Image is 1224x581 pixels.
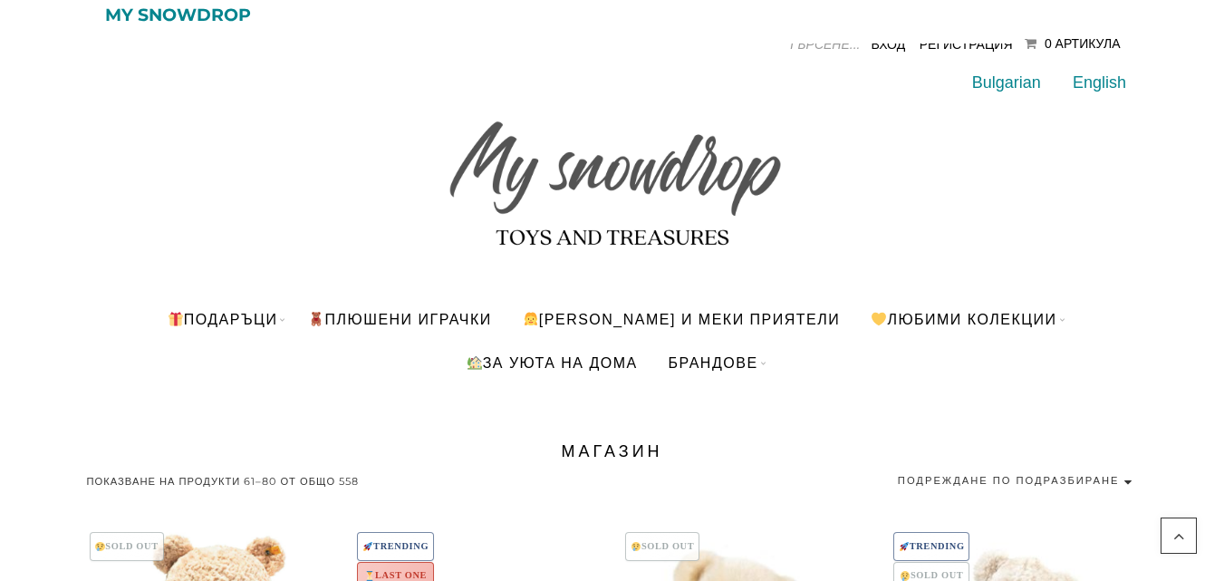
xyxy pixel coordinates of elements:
[105,8,251,22] a: My snowdrop
[153,297,291,341] a: Подаръци
[972,73,1041,92] a: Bulgarian
[87,439,1138,464] h1: МАГАЗИН
[169,312,183,326] img: 🎁
[655,341,772,384] a: БРАНДОВЕ
[452,341,651,384] a: За уюта на дома
[872,312,886,326] img: 💛
[467,355,482,370] img: 🏡
[1073,73,1126,92] a: English
[87,469,360,494] p: Показване на продукти 61–80 от общо 558
[1025,36,1121,51] a: 0 Артикула
[898,469,1138,493] select: Поръчка
[524,312,538,326] img: 👧
[309,312,323,326] img: 🧸
[857,297,1070,341] a: Любими Колекции
[1045,36,1121,51] div: 0 Артикула
[509,297,854,341] a: [PERSON_NAME] и меки приятели
[440,89,785,261] img: My snowdrop
[294,297,505,341] a: ПЛЮШЕНИ ИГРАЧКИ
